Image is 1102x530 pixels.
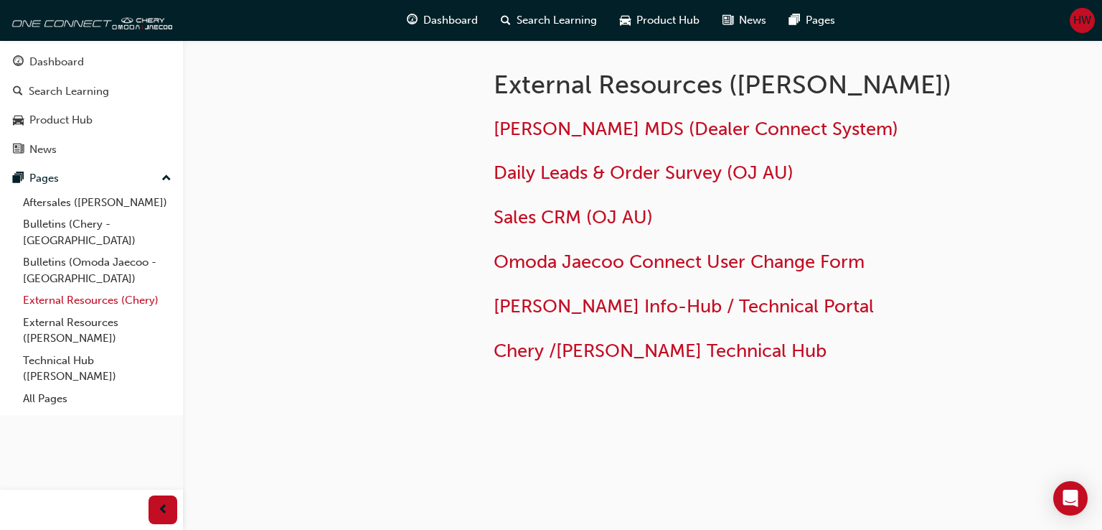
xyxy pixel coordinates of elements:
[6,136,177,163] a: News
[494,118,898,140] a: [PERSON_NAME] MDS (Dealer Connect System)
[1053,481,1088,516] div: Open Intercom Messenger
[494,69,964,101] h1: External Resources ([PERSON_NAME])
[806,12,835,29] span: Pages
[489,6,608,35] a: search-iconSearch Learning
[13,85,23,98] span: search-icon
[395,6,489,35] a: guage-iconDashboard
[778,6,847,35] a: pages-iconPages
[517,12,597,29] span: Search Learning
[494,340,826,362] a: Chery /[PERSON_NAME] Technical Hub
[17,251,177,289] a: Bulletins (Omoda Jaecoo - [GEOGRAPHIC_DATA])
[17,192,177,214] a: Aftersales ([PERSON_NAME])
[6,49,177,75] a: Dashboard
[6,78,177,105] a: Search Learning
[17,213,177,251] a: Bulletins (Chery - [GEOGRAPHIC_DATA])
[494,251,865,273] a: Omoda Jaecoo Connect User Change Form
[6,46,177,165] button: DashboardSearch LearningProduct HubNews
[13,56,24,69] span: guage-icon
[29,170,59,187] div: Pages
[6,165,177,192] button: Pages
[17,350,177,388] a: Technical Hub ([PERSON_NAME])
[494,295,874,317] a: [PERSON_NAME] Info-Hub / Technical Portal
[29,112,93,129] div: Product Hub
[1073,12,1091,29] span: HW
[608,6,711,35] a: car-iconProduct Hub
[711,6,778,35] a: news-iconNews
[407,11,418,29] span: guage-icon
[789,11,800,29] span: pages-icon
[17,388,177,410] a: All Pages
[739,12,766,29] span: News
[158,501,169,519] span: prev-icon
[29,83,109,100] div: Search Learning
[722,11,733,29] span: news-icon
[29,141,57,158] div: News
[29,54,84,70] div: Dashboard
[620,11,631,29] span: car-icon
[6,107,177,134] a: Product Hub
[494,206,653,228] a: Sales CRM (OJ AU)
[161,169,171,188] span: up-icon
[7,6,172,34] img: oneconnect
[501,11,511,29] span: search-icon
[13,144,24,157] span: news-icon
[1070,8,1095,33] button: HW
[423,12,478,29] span: Dashboard
[17,289,177,312] a: External Resources (Chery)
[494,162,793,184] a: Daily Leads & Order Survey (OJ AU)
[13,114,24,127] span: car-icon
[17,312,177,350] a: External Resources ([PERSON_NAME])
[13,172,24,185] span: pages-icon
[636,12,700,29] span: Product Hub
